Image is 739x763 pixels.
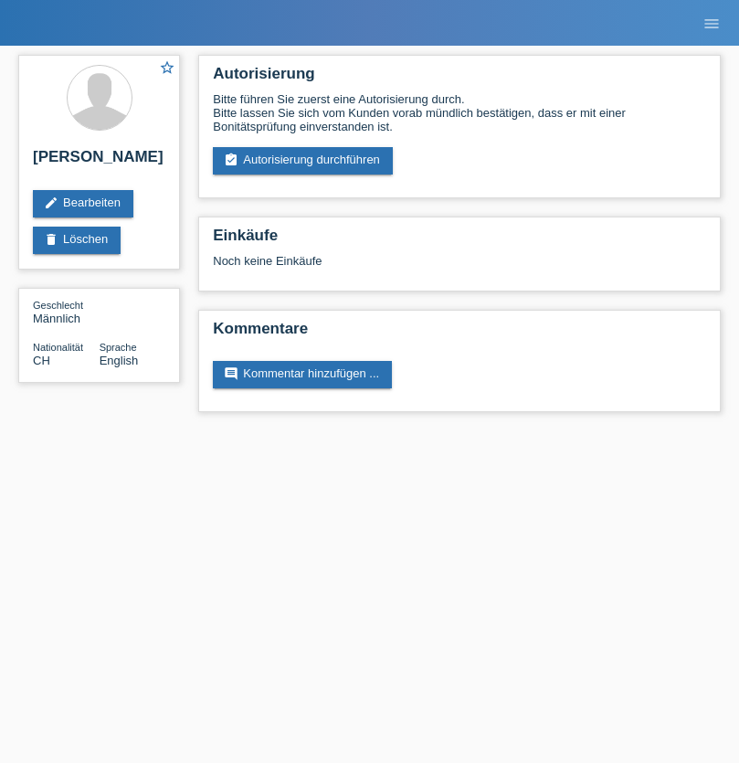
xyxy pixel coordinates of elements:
[213,254,706,281] div: Noch keine Einkäufe
[702,15,721,33] i: menu
[100,342,137,353] span: Sprache
[33,300,83,311] span: Geschlecht
[33,227,121,254] a: deleteLöschen
[224,153,238,167] i: assignment_turned_in
[213,361,392,388] a: commentKommentar hinzufügen ...
[213,147,393,175] a: assignment_turned_inAutorisierung durchführen
[100,354,139,367] span: English
[224,366,238,381] i: comment
[44,196,58,210] i: edit
[693,17,730,28] a: menu
[33,190,133,217] a: editBearbeiten
[33,354,50,367] span: Schweiz
[213,65,706,92] h2: Autorisierung
[44,232,58,247] i: delete
[159,59,175,76] i: star_border
[213,92,706,133] div: Bitte führen Sie zuerst eine Autorisierung durch. Bitte lassen Sie sich vom Kunden vorab mündlich...
[33,342,83,353] span: Nationalität
[33,298,100,325] div: Männlich
[213,320,706,347] h2: Kommentare
[159,59,175,79] a: star_border
[33,148,165,175] h2: [PERSON_NAME]
[213,227,706,254] h2: Einkäufe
